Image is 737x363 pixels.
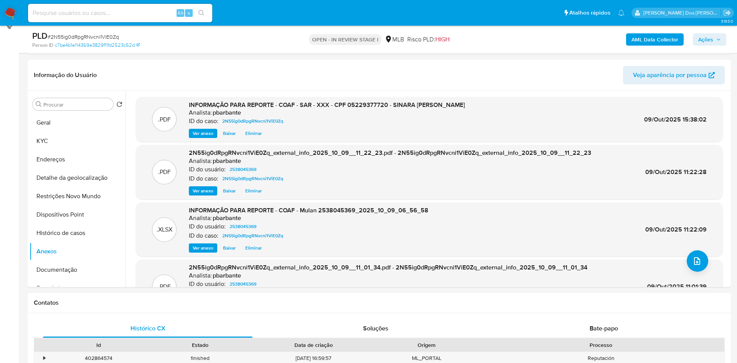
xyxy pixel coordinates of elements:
p: .PDF [158,115,171,124]
h1: Informação do Usuário [34,71,97,79]
b: AML Data Collector [631,33,678,46]
button: Eliminar [241,186,266,195]
p: Analista: [189,272,212,279]
button: Ações [693,33,726,46]
button: search-icon [193,8,209,18]
h1: Contatos [34,299,725,307]
span: Ver anexo [193,187,213,195]
button: Restrições Novo Mundo [30,187,126,205]
span: Baixar [223,244,236,252]
button: Detalhe da geolocalização [30,169,126,187]
button: Dispositivos Point [30,205,126,224]
button: Ver anexo [189,243,217,253]
button: Ver anexo [189,186,217,195]
p: .PDF [158,168,171,176]
p: .PDF [158,283,171,291]
p: ID do caso: [189,117,218,125]
span: 2N55ig0dRpgRNvcni1ViE0Zq_external_info_2025_10_09__11_01_34.pdf - 2N55ig0dRpgRNvcni1ViE0Zq_extern... [189,263,587,272]
b: Person ID [32,42,53,49]
p: .XLSX [157,225,172,234]
button: Veja aparência por pessoa [623,66,725,84]
span: s [188,9,190,16]
span: Soluções [363,324,388,333]
button: AML Data Collector [626,33,684,46]
a: Sair [723,9,731,17]
span: Baixar [223,187,236,195]
button: KYC [30,132,126,150]
p: ID do caso: [189,232,218,240]
p: ID do caso: [189,175,218,182]
h6: pbarbante [213,214,241,222]
input: Procurar [43,101,110,108]
p: ID do usuário: [189,166,226,173]
p: OPEN - IN REVIEW STAGE I [309,34,382,45]
h6: pbarbante [213,109,241,117]
button: Eliminar [241,129,266,138]
span: Veja aparência por pessoa [633,66,707,84]
span: Histórico CX [131,324,165,333]
button: Eliminar [241,243,266,253]
span: 09/Out/2025 11:22:09 [645,225,707,234]
button: Histórico de casos [30,224,126,242]
span: Alt [177,9,183,16]
a: 2538045369 [226,165,259,174]
h6: pbarbante [213,157,241,165]
button: upload-file [687,250,708,272]
span: Bate-papo [590,324,618,333]
span: 09/Out/2025 15:38:02 [644,115,707,124]
span: 2N55ig0dRpgRNvcni1ViE0Zq [222,174,283,183]
div: Processo [483,341,719,349]
div: Data de criação [256,341,370,349]
div: • [43,355,45,362]
p: ID do usuário: [189,223,226,230]
h6: pbarbante [213,272,241,279]
span: 09/Out/2025 11:22:28 [645,168,707,176]
button: Baixar [219,243,240,253]
div: Origem [381,341,472,349]
span: HIGH [435,35,449,44]
button: Endereços [30,150,126,169]
span: 2538045369 [230,222,256,231]
span: Ver anexo [193,130,213,137]
button: Geral [30,113,126,132]
span: Eliminar [245,244,262,252]
div: Id [53,341,144,349]
a: c7be4b1e114369e3829f11fd2523c52d [55,42,140,49]
span: 09/Out/2025 11:01:39 [647,282,707,291]
p: priscilla.barbante@mercadopago.com.br [643,9,721,16]
button: Procurar [36,101,42,107]
span: Eliminar [245,187,262,195]
span: Eliminar [245,130,262,137]
input: Pesquise usuários ou casos... [28,8,212,18]
span: Atalhos rápidos [569,9,610,17]
span: Ações [698,33,713,46]
span: 2538045369 [230,165,256,174]
p: Analista: [189,157,212,165]
button: Documentação [30,261,126,279]
span: Risco PLD: [407,35,449,44]
div: Estado [155,341,246,349]
button: Retornar ao pedido padrão [116,101,122,110]
span: 2N55ig0dRpgRNvcni1ViE0Zq [222,231,283,240]
b: PLD [32,30,48,42]
button: Ver anexo [189,129,217,138]
span: INFORMAÇÃO PARA REPORTE - COAF - SAR - XXX - CPF 05229377720 - SINARA [PERSON_NAME] [189,100,465,109]
a: 2N55ig0dRpgRNvcni1ViE0Zq [219,231,286,240]
span: 3.163.0 [721,18,733,24]
span: Ver anexo [193,244,213,252]
button: Anexos [30,242,126,261]
span: 2N55ig0dRpgRNvcni1ViE0Zq [222,117,283,126]
button: Baixar [219,186,240,195]
div: MLB [385,35,404,44]
a: 2N55ig0dRpgRNvcni1ViE0Zq [219,174,286,183]
span: 2538045369 [230,279,256,289]
span: Baixar [223,130,236,137]
p: Analista: [189,214,212,222]
span: # 2N55ig0dRpgRNvcni1ViE0Zq [48,33,119,41]
button: Empréstimos [30,279,126,297]
a: 2N55ig0dRpgRNvcni1ViE0Zq [219,117,286,126]
a: 2538045369 [226,222,259,231]
span: 2N55ig0dRpgRNvcni1ViE0Zq_external_info_2025_10_09__11_22_23.pdf - 2N55ig0dRpgRNvcni1ViE0Zq_extern... [189,148,591,157]
button: Baixar [219,129,240,138]
a: Notificações [618,10,625,16]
